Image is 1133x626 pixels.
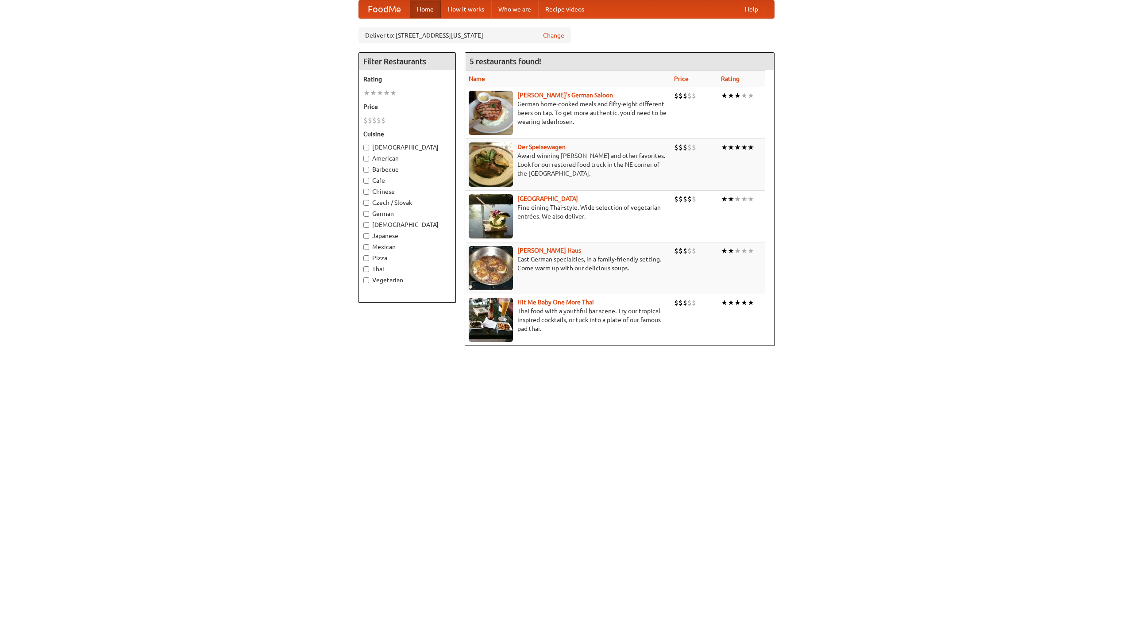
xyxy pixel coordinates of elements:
a: How it works [441,0,491,18]
h5: Rating [363,75,451,84]
img: kohlhaus.jpg [469,246,513,290]
a: Recipe videos [538,0,591,18]
div: Deliver to: [STREET_ADDRESS][US_STATE] [358,27,571,43]
label: Mexican [363,242,451,251]
li: ★ [734,142,741,152]
li: $ [692,246,696,256]
a: Hit Me Baby One More Thai [517,299,594,306]
label: Czech / Slovak [363,198,451,207]
li: $ [687,91,692,100]
li: ★ [748,246,754,256]
input: Barbecue [363,167,369,173]
img: speisewagen.jpg [469,142,513,187]
a: Der Speisewagen [517,143,566,150]
li: ★ [721,246,728,256]
a: Home [410,0,441,18]
input: American [363,156,369,161]
p: East German specialties, in a family-friendly setting. Come warm up with our delicious soups. [469,255,667,273]
input: [DEMOGRAPHIC_DATA] [363,222,369,228]
a: Who we are [491,0,538,18]
li: $ [674,91,678,100]
li: $ [687,298,692,307]
input: Chinese [363,189,369,195]
label: American [363,154,451,163]
li: $ [377,115,381,125]
p: Thai food with a youthful bar scene. Try our tropical inspired cocktails, or tuck into a plate of... [469,307,667,333]
li: ★ [748,298,754,307]
li: ★ [734,246,741,256]
li: $ [368,115,372,125]
li: ★ [728,246,734,256]
label: Japanese [363,231,451,240]
p: German home-cooked meals and fifty-eight different beers on tap. To get more authentic, you'd nee... [469,100,667,126]
a: Name [469,75,485,82]
li: $ [678,298,683,307]
li: $ [692,142,696,152]
li: $ [683,298,687,307]
label: Pizza [363,253,451,262]
img: babythai.jpg [469,298,513,342]
li: $ [674,194,678,204]
li: $ [678,91,683,100]
li: ★ [741,298,748,307]
li: ★ [741,142,748,152]
li: ★ [721,91,728,100]
li: $ [678,142,683,152]
li: ★ [721,298,728,307]
li: ★ [363,88,370,98]
li: $ [381,115,385,125]
label: Barbecue [363,165,451,174]
li: $ [687,142,692,152]
input: [DEMOGRAPHIC_DATA] [363,145,369,150]
img: satay.jpg [469,194,513,238]
input: Mexican [363,244,369,250]
input: Vegetarian [363,277,369,283]
a: [PERSON_NAME]'s German Saloon [517,92,613,99]
label: Cafe [363,176,451,185]
li: ★ [728,91,734,100]
li: ★ [748,91,754,100]
li: ★ [377,88,383,98]
input: Cafe [363,178,369,184]
a: Change [543,31,564,40]
b: [GEOGRAPHIC_DATA] [517,195,578,202]
li: $ [692,91,696,100]
ng-pluralize: 5 restaurants found! [470,57,541,65]
li: ★ [734,91,741,100]
img: esthers.jpg [469,91,513,135]
li: $ [363,115,368,125]
label: Vegetarian [363,276,451,284]
li: ★ [390,88,397,98]
li: ★ [741,246,748,256]
li: ★ [728,298,734,307]
input: German [363,211,369,217]
li: ★ [734,298,741,307]
h5: Price [363,102,451,111]
li: $ [687,246,692,256]
li: ★ [370,88,377,98]
input: Pizza [363,255,369,261]
a: Rating [721,75,740,82]
li: $ [683,246,687,256]
li: ★ [728,194,734,204]
li: $ [674,246,678,256]
p: Award-winning [PERSON_NAME] and other favorites. Look for our restored food truck in the NE corne... [469,151,667,178]
li: $ [674,298,678,307]
label: Thai [363,265,451,273]
h5: Cuisine [363,130,451,138]
li: $ [683,194,687,204]
li: ★ [721,142,728,152]
li: ★ [728,142,734,152]
li: ★ [748,194,754,204]
li: $ [683,91,687,100]
input: Thai [363,266,369,272]
b: [PERSON_NAME] Haus [517,247,581,254]
a: Help [738,0,765,18]
a: Price [674,75,689,82]
p: Fine dining Thai-style. Wide selection of vegetarian entrées. We also deliver. [469,203,667,221]
li: $ [678,246,683,256]
li: $ [678,194,683,204]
